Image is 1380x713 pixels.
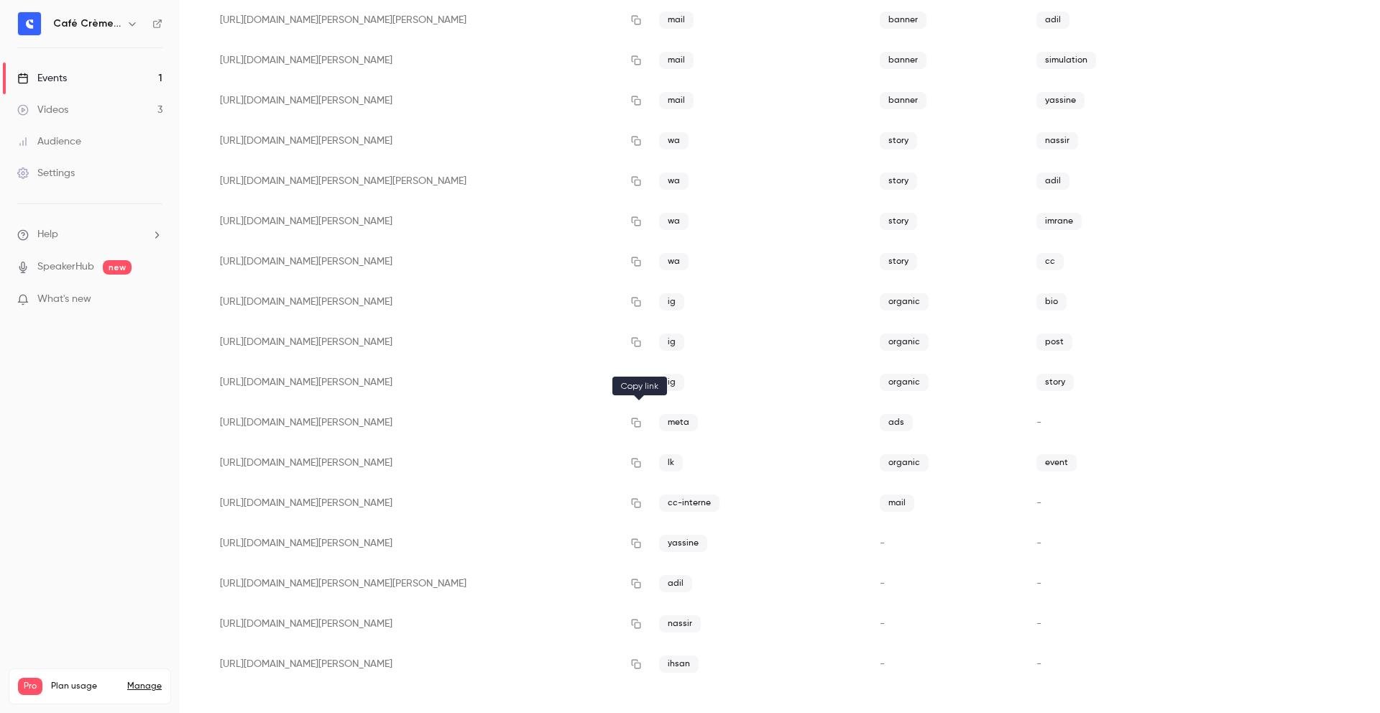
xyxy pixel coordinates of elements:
[659,92,694,109] span: mail
[1036,11,1069,29] span: adil
[208,402,648,443] div: [URL][DOMAIN_NAME][PERSON_NAME]
[880,579,885,589] span: -
[1036,213,1082,230] span: imrane
[880,414,913,431] span: ads
[1036,253,1064,270] span: cc
[880,538,885,548] span: -
[1036,52,1096,69] span: simulation
[51,681,119,692] span: Plan usage
[208,523,648,563] div: [URL][DOMAIN_NAME][PERSON_NAME]
[1036,374,1074,391] span: story
[880,52,926,69] span: banner
[880,659,885,669] span: -
[659,535,707,552] span: yassine
[103,260,132,275] span: new
[208,322,648,362] div: [URL][DOMAIN_NAME][PERSON_NAME]
[880,132,917,149] span: story
[880,454,929,471] span: organic
[17,134,81,149] div: Audience
[17,166,75,180] div: Settings
[208,201,648,241] div: [URL][DOMAIN_NAME][PERSON_NAME]
[18,12,41,35] img: Café Crème Club
[659,494,719,512] span: cc-interne
[880,92,926,109] span: banner
[1036,293,1067,310] span: bio
[659,11,694,29] span: mail
[659,615,701,632] span: nassir
[1036,659,1041,669] span: -
[208,443,648,483] div: [URL][DOMAIN_NAME][PERSON_NAME]
[208,644,648,684] div: [URL][DOMAIN_NAME][PERSON_NAME]
[208,604,648,644] div: [URL][DOMAIN_NAME][PERSON_NAME]
[1036,619,1041,629] span: -
[208,121,648,161] div: [URL][DOMAIN_NAME][PERSON_NAME]
[208,40,648,80] div: [URL][DOMAIN_NAME][PERSON_NAME]
[208,282,648,322] div: [URL][DOMAIN_NAME][PERSON_NAME]
[880,293,929,310] span: organic
[659,172,689,190] span: wa
[880,494,914,512] span: mail
[37,292,91,307] span: What's new
[659,293,684,310] span: ig
[880,619,885,629] span: -
[659,414,698,431] span: meta
[1036,418,1041,428] span: -
[659,333,684,351] span: ig
[880,374,929,391] span: organic
[208,161,648,201] div: [URL][DOMAIN_NAME][PERSON_NAME][PERSON_NAME]
[880,253,917,270] span: story
[127,681,162,692] a: Manage
[1036,498,1041,508] span: -
[208,563,648,604] div: [URL][DOMAIN_NAME][PERSON_NAME][PERSON_NAME]
[17,227,162,242] li: help-dropdown-opener
[880,172,917,190] span: story
[17,103,68,117] div: Videos
[208,362,648,402] div: [URL][DOMAIN_NAME][PERSON_NAME]
[208,80,648,121] div: [URL][DOMAIN_NAME][PERSON_NAME]
[659,52,694,69] span: mail
[659,575,692,592] span: adil
[37,227,58,242] span: Help
[880,333,929,351] span: organic
[1036,454,1077,471] span: event
[37,259,94,275] a: SpeakerHub
[1036,579,1041,589] span: -
[659,454,683,471] span: lk
[1036,538,1041,548] span: -
[659,132,689,149] span: wa
[1036,132,1078,149] span: nassir
[1036,333,1072,351] span: post
[18,678,42,695] span: Pro
[659,655,699,673] span: ihsan
[659,253,689,270] span: wa
[1036,92,1085,109] span: yassine
[208,241,648,282] div: [URL][DOMAIN_NAME][PERSON_NAME]
[208,483,648,523] div: [URL][DOMAIN_NAME][PERSON_NAME]
[53,17,121,31] h6: Café Crème Club
[1036,172,1069,190] span: adil
[880,213,917,230] span: story
[880,11,926,29] span: banner
[17,71,67,86] div: Events
[659,213,689,230] span: wa
[659,374,684,391] span: ig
